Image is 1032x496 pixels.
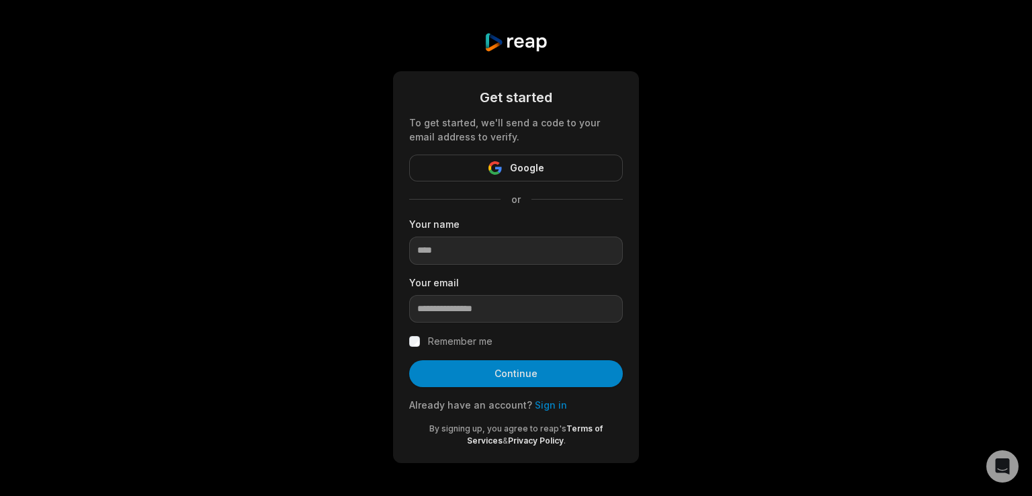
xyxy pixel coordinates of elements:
span: & [503,436,508,446]
span: By signing up, you agree to reap's [429,423,566,433]
a: Privacy Policy [508,436,564,446]
button: Continue [409,360,623,387]
label: Your email [409,276,623,290]
div: Get started [409,87,623,108]
div: Open Intercom Messenger [986,450,1019,483]
span: Already have an account? [409,399,532,411]
img: reap [484,32,548,52]
span: or [501,192,531,206]
span: Google [510,160,544,176]
label: Your name [409,217,623,231]
label: Remember me [428,333,492,349]
button: Google [409,155,623,181]
span: . [564,436,566,446]
div: To get started, we'll send a code to your email address to verify. [409,116,623,144]
a: Sign in [535,399,567,411]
